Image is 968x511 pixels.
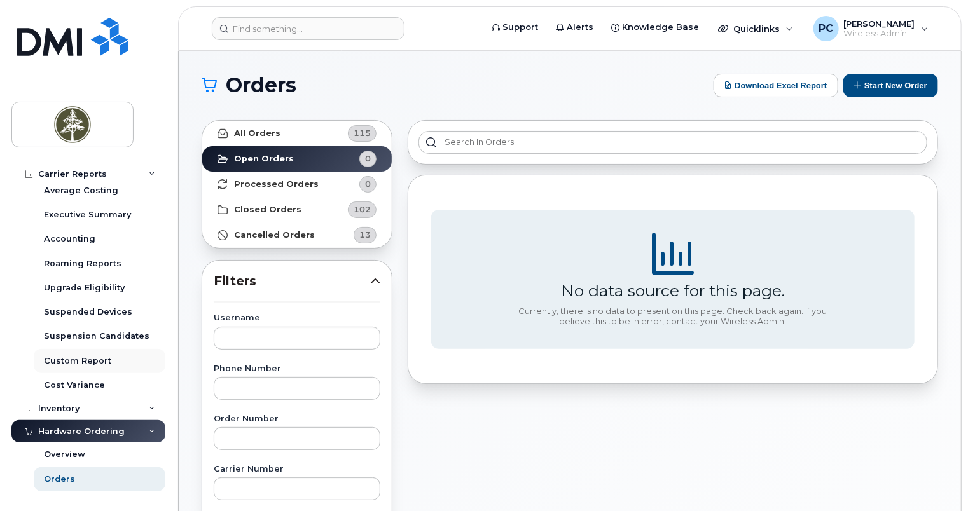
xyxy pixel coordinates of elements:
div: Currently, there is no data to present on this page. Check back again. If you believe this to be ... [514,306,832,326]
input: Search in orders [418,131,927,154]
span: 0 [365,178,371,190]
div: No data source for this page. [561,281,785,300]
span: 0 [365,153,371,165]
span: 102 [354,203,371,215]
label: Username [214,314,380,322]
span: 13 [359,229,371,241]
strong: All Orders [234,128,280,139]
span: Filters [214,272,370,290]
label: Order Number [214,415,380,423]
button: Download Excel Report [714,74,838,97]
strong: Processed Orders [234,179,319,189]
label: Phone Number [214,365,380,373]
span: Orders [226,76,296,95]
a: Open Orders0 [202,146,392,172]
label: Carrier Number [214,465,380,474]
span: 115 [354,127,371,139]
strong: Closed Orders [234,205,301,215]
strong: Cancelled Orders [234,230,315,240]
button: Start New Order [843,74,938,97]
a: Cancelled Orders13 [202,222,392,248]
a: Closed Orders102 [202,197,392,222]
a: Processed Orders0 [202,172,392,197]
strong: Open Orders [234,154,294,164]
a: All Orders115 [202,121,392,146]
